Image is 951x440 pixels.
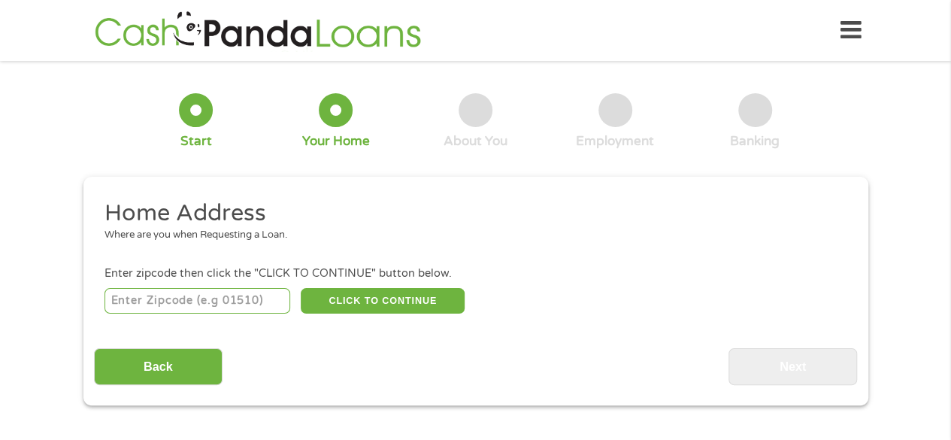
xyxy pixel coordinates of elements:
[94,348,223,385] input: Back
[104,228,835,243] div: Where are you when Requesting a Loan.
[730,133,780,150] div: Banking
[104,199,835,229] h2: Home Address
[302,133,370,150] div: Your Home
[180,133,212,150] div: Start
[576,133,654,150] div: Employment
[728,348,857,385] input: Next
[444,133,507,150] div: About You
[104,288,290,314] input: Enter Zipcode (e.g 01510)
[301,288,465,314] button: CLICK TO CONTINUE
[90,9,426,52] img: GetLoanNow Logo
[104,266,846,282] div: Enter zipcode then click the "CLICK TO CONTINUE" button below.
